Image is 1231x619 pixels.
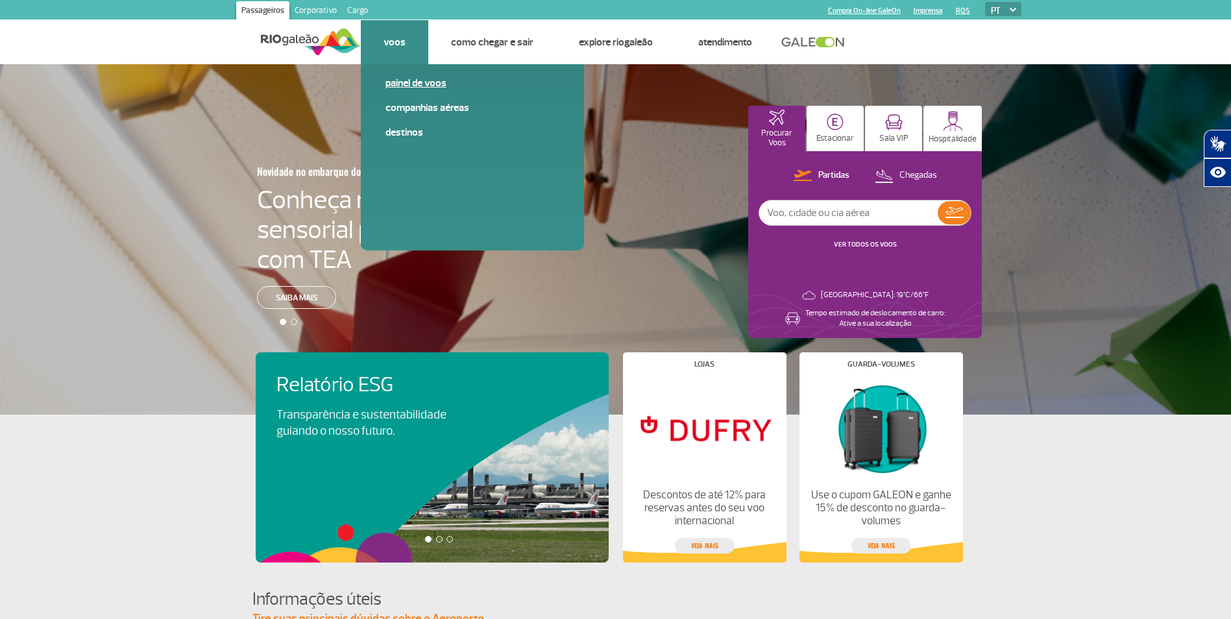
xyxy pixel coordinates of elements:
[385,101,559,115] a: Companhias Aéreas
[342,1,373,22] a: Cargo
[1204,130,1231,158] button: Abrir tradutor de língua de sinais.
[675,538,735,553] a: veja mais
[257,286,336,309] a: Saiba mais
[830,239,901,250] button: VER TODOS OS VOOS
[1204,130,1231,187] div: Plugin de acessibilidade da Hand Talk.
[923,106,982,151] button: Hospitalidade
[871,167,941,184] button: Chegadas
[633,378,775,478] img: Lojas
[807,106,864,151] button: Estacionar
[289,1,342,22] a: Corporativo
[579,36,653,49] a: Explore RIOgaleão
[865,106,922,151] button: Sala VIP
[276,407,461,439] p: Transparência e sustentabilidade guiando o nosso futuro.
[276,373,588,439] a: Relatório ESGTransparência e sustentabilidade guiando o nosso futuro.
[956,6,970,15] a: RQS
[633,489,775,528] p: Descontos de até 12% para reservas antes do seu voo internacional
[759,200,938,225] input: Voo, cidade ou cia aérea
[847,361,915,368] h4: Guarda-volumes
[821,290,929,300] p: [GEOGRAPHIC_DATA]: 19°C/66°F
[828,6,901,15] a: Compra On-line GaleOn
[943,111,963,131] img: hospitality.svg
[769,110,785,125] img: airplaneHomeActive.svg
[451,36,533,49] a: Como chegar e sair
[257,158,474,185] h3: Novidade no embarque doméstico
[385,76,559,90] a: Painel de voos
[879,134,908,143] p: Sala VIP
[252,587,979,611] h4: Informações úteis
[810,489,951,528] p: Use o cupom GALEON e ganhe 15% de desconto no guarda-volumes
[851,538,911,553] a: veja mais
[827,114,844,130] img: carParkingHome.svg
[236,1,289,22] a: Passageiros
[257,185,537,274] h4: Conheça nossa sala sensorial para passageiros com TEA
[805,308,945,329] p: Tempo estimado de deslocamento de carro: Ative a sua localização
[818,169,849,182] p: Partidas
[755,128,799,148] p: Procurar Voos
[698,36,752,49] a: Atendimento
[790,167,853,184] button: Partidas
[385,125,559,140] a: Destinos
[810,378,951,478] img: Guarda-volumes
[384,36,406,49] a: Voos
[748,106,805,151] button: Procurar Voos
[914,6,943,15] a: Imprensa
[834,240,897,249] a: VER TODOS OS VOOS
[885,114,903,130] img: vipRoom.svg
[276,373,483,397] h4: Relatório ESG
[694,361,714,368] h4: Lojas
[816,134,854,143] p: Estacionar
[929,134,977,144] p: Hospitalidade
[899,169,937,182] p: Chegadas
[1204,158,1231,187] button: Abrir recursos assistivos.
